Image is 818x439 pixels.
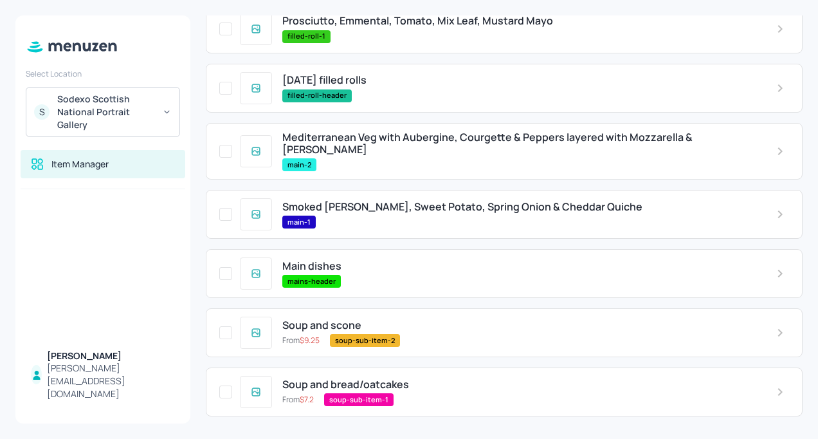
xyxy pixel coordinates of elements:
[282,260,341,272] span: Main dishes
[282,15,553,27] span: Prosciutto, Emmental, Tomato, Mix Leaf, Mustard Mayo
[282,74,367,86] span: [DATE] filled rolls
[34,104,50,120] div: S
[282,335,320,346] p: From
[324,395,394,406] span: soup-sub-item-1
[282,276,341,287] span: mains-header
[47,350,175,362] div: [PERSON_NAME]
[282,217,316,228] span: main-1
[282,319,361,332] span: Soup and scone
[282,378,409,391] span: Soup and bread/oatcakes
[300,394,314,405] span: $ 7.2
[300,335,320,346] span: $ 9.25
[26,68,180,79] div: Select Location
[57,93,154,131] div: Sodexo Scottish National Portrait Gallery
[282,31,331,42] span: filled-roll-1
[330,335,400,346] span: soup-sub-item-2
[51,158,109,171] div: Item Manager
[282,131,756,156] span: Mediterranean Veg with Aubergine, Courgette & Peppers layered with Mozzarella & [PERSON_NAME]
[282,201,642,213] span: Smoked [PERSON_NAME], Sweet Potato, Spring Onion & Cheddar Quiche
[282,394,314,406] p: From
[282,90,352,101] span: filled-roll-header
[282,160,316,171] span: main-2
[47,362,175,400] div: [PERSON_NAME][EMAIL_ADDRESS][DOMAIN_NAME]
